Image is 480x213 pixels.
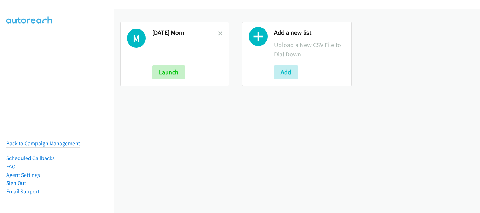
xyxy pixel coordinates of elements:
[152,65,185,79] button: Launch
[274,65,298,79] button: Add
[274,40,345,59] p: Upload a New CSV File to Dial Down
[6,188,39,195] a: Email Support
[127,29,146,48] h1: M
[6,155,55,161] a: Scheduled Callbacks
[6,180,26,186] a: Sign Out
[6,140,80,147] a: Back to Campaign Management
[6,163,15,170] a: FAQ
[152,29,218,37] h2: [DATE] Morn
[274,29,345,37] h2: Add a new list
[6,172,40,178] a: Agent Settings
